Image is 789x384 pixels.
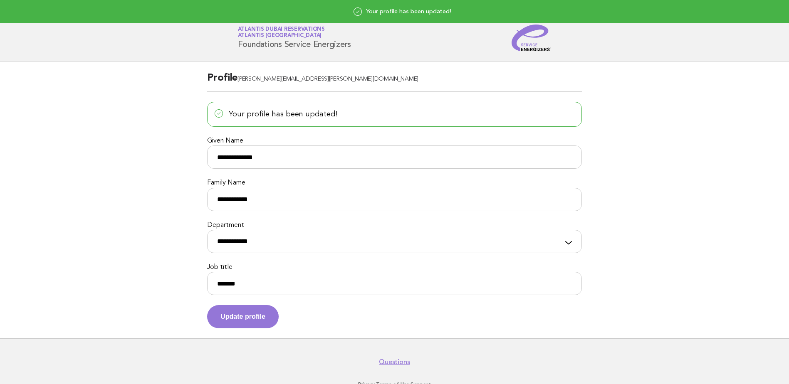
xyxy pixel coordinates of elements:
[207,102,582,127] p: Your profile has been updated!
[207,305,279,328] button: Update profile
[207,221,582,230] label: Department
[237,76,418,82] span: [PERSON_NAME][EMAIL_ADDRESS][PERSON_NAME][DOMAIN_NAME]
[238,27,351,49] h1: Foundations Service Energizers
[207,263,582,272] label: Job title
[207,179,582,187] label: Family Name
[512,25,552,51] img: Service Energizers
[207,137,582,145] label: Given Name
[238,27,325,38] a: Atlantis Dubai ReservationsAtlantis [GEOGRAPHIC_DATA]
[207,71,582,92] h2: Profile
[379,358,410,366] a: Questions
[238,33,322,39] span: Atlantis [GEOGRAPHIC_DATA]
